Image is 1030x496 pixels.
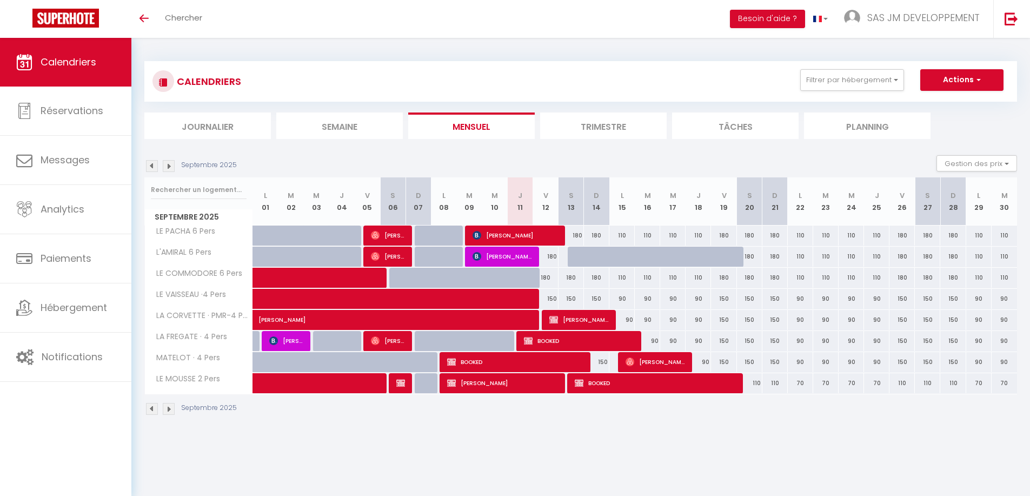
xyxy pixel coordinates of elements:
[549,309,609,330] span: [PERSON_NAME]
[762,352,788,372] div: 150
[920,69,1004,91] button: Actions
[889,352,915,372] div: 150
[966,247,992,267] div: 110
[951,190,956,201] abbr: D
[635,268,660,288] div: 110
[839,289,864,309] div: 90
[396,373,405,393] span: BLOCKED
[41,55,96,69] span: Calendriers
[371,246,405,267] span: [PERSON_NAME]
[533,177,559,226] th: 12
[147,352,223,364] span: MATELOT · 4 Pers
[813,373,839,393] div: 70
[813,352,839,372] div: 90
[889,177,915,226] th: 26
[788,177,813,226] th: 22
[737,373,762,393] div: 110
[660,177,686,226] th: 17
[1005,12,1018,25] img: logout
[737,247,762,267] div: 180
[747,190,752,201] abbr: S
[864,226,889,246] div: 110
[686,352,711,372] div: 90
[686,226,711,246] div: 110
[473,246,532,267] span: [PERSON_NAME]
[559,226,584,246] div: 180
[737,310,762,330] div: 150
[416,190,421,201] abbr: D
[340,190,344,201] abbr: J
[864,289,889,309] div: 90
[737,352,762,372] div: 150
[473,225,557,246] span: [PERSON_NAME]
[371,330,405,351] span: [PERSON_NAME]
[540,113,667,139] li: Trimestre
[584,177,609,226] th: 14
[813,177,839,226] th: 23
[940,352,966,372] div: 150
[609,177,635,226] th: 15
[730,10,805,28] button: Besoin d'aide ?
[762,289,788,309] div: 150
[915,352,940,372] div: 150
[41,153,90,167] span: Messages
[915,247,940,267] div: 180
[32,9,99,28] img: Super Booking
[609,310,635,330] div: 90
[253,177,278,226] th: 01
[543,190,548,201] abbr: V
[660,289,686,309] div: 90
[41,202,84,216] span: Analytics
[915,226,940,246] div: 180
[940,247,966,267] div: 180
[889,373,915,393] div: 110
[864,177,889,226] th: 25
[788,268,813,288] div: 110
[722,190,727,201] abbr: V
[839,373,864,393] div: 70
[839,352,864,372] div: 90
[41,104,103,117] span: Réservations
[737,268,762,288] div: 180
[575,373,736,393] span: BOOKED
[329,177,355,226] th: 04
[936,155,1017,171] button: Gestion des prix
[635,226,660,246] div: 110
[813,226,839,246] div: 110
[609,226,635,246] div: 110
[696,190,701,201] abbr: J
[813,268,839,288] div: 110
[42,350,103,363] span: Notifications
[992,289,1017,309] div: 90
[822,190,829,201] abbr: M
[839,226,864,246] div: 110
[966,268,992,288] div: 110
[900,190,905,201] abbr: V
[711,310,736,330] div: 150
[844,10,860,26] img: ...
[992,310,1017,330] div: 90
[670,190,676,201] abbr: M
[609,268,635,288] div: 110
[276,113,403,139] li: Semaine
[584,226,609,246] div: 180
[864,352,889,372] div: 90
[813,310,839,330] div: 90
[660,268,686,288] div: 110
[762,373,788,393] div: 110
[181,403,237,413] p: Septembre 2025
[992,226,1017,246] div: 110
[966,331,992,351] div: 90
[559,268,584,288] div: 180
[788,226,813,246] div: 110
[940,268,966,288] div: 180
[737,226,762,246] div: 180
[41,252,91,265] span: Paiements
[848,190,855,201] abbr: M
[686,331,711,351] div: 90
[788,352,813,372] div: 90
[147,268,245,280] span: LE COMMODORE 6 Pers
[813,331,839,351] div: 90
[788,331,813,351] div: 90
[365,190,370,201] abbr: V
